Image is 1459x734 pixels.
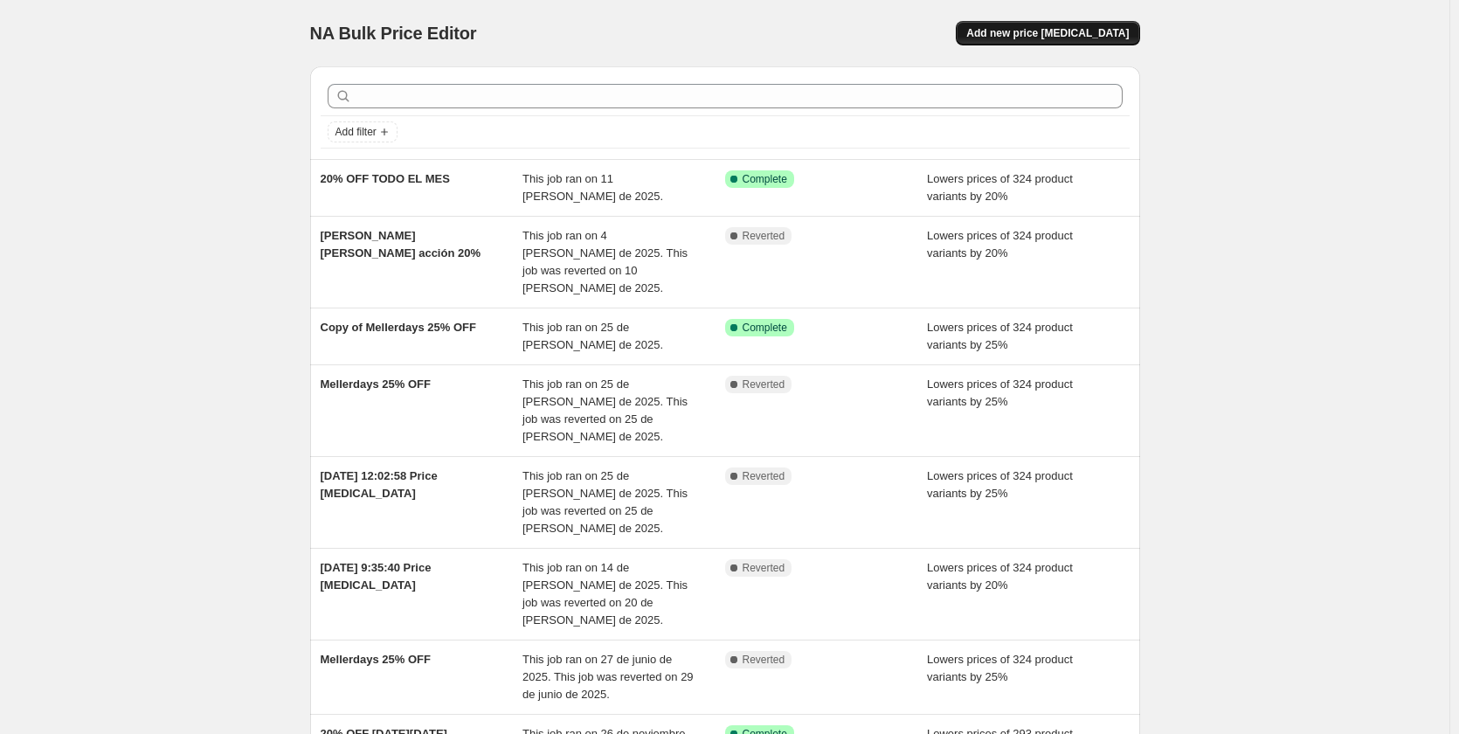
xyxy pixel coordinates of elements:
[321,321,476,334] span: Copy of Mellerdays 25% OFF
[522,377,688,443] span: This job ran on 25 de [PERSON_NAME] de 2025. This job was reverted on 25 de [PERSON_NAME] de 2025.
[335,125,377,139] span: Add filter
[743,653,785,667] span: Reverted
[927,321,1073,351] span: Lowers prices of 324 product variants by 25%
[321,172,450,185] span: 20% OFF TODO EL MES
[927,561,1073,592] span: Lowers prices of 324 product variants by 20%
[927,653,1073,683] span: Lowers prices of 324 product variants by 25%
[927,469,1073,500] span: Lowers prices of 324 product variants by 25%
[743,377,785,391] span: Reverted
[743,172,787,186] span: Complete
[310,24,477,43] span: NA Bulk Price Editor
[321,653,431,666] span: Mellerdays 25% OFF
[328,121,398,142] button: Add filter
[956,21,1139,45] button: Add new price [MEDICAL_DATA]
[522,172,663,203] span: This job ran on 11 [PERSON_NAME] de 2025.
[927,377,1073,408] span: Lowers prices of 324 product variants by 25%
[927,229,1073,260] span: Lowers prices of 324 product variants by 20%
[743,469,785,483] span: Reverted
[743,321,787,335] span: Complete
[522,229,688,294] span: This job ran on 4 [PERSON_NAME] de 2025. This job was reverted on 10 [PERSON_NAME] de 2025.
[927,172,1073,203] span: Lowers prices of 324 product variants by 20%
[522,561,688,627] span: This job ran on 14 de [PERSON_NAME] de 2025. This job was reverted on 20 de [PERSON_NAME] de 2025.
[321,377,431,391] span: Mellerdays 25% OFF
[966,26,1129,40] span: Add new price [MEDICAL_DATA]
[743,229,785,243] span: Reverted
[321,561,432,592] span: [DATE] 9:35:40 Price [MEDICAL_DATA]
[522,469,688,535] span: This job ran on 25 de [PERSON_NAME] de 2025. This job was reverted on 25 de [PERSON_NAME] de 2025.
[321,469,438,500] span: [DATE] 12:02:58 Price [MEDICAL_DATA]
[522,321,663,351] span: This job ran on 25 de [PERSON_NAME] de 2025.
[522,653,694,701] span: This job ran on 27 de junio de 2025. This job was reverted on 29 de junio de 2025.
[743,561,785,575] span: Reverted
[321,229,481,260] span: [PERSON_NAME] [PERSON_NAME] acción 20%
